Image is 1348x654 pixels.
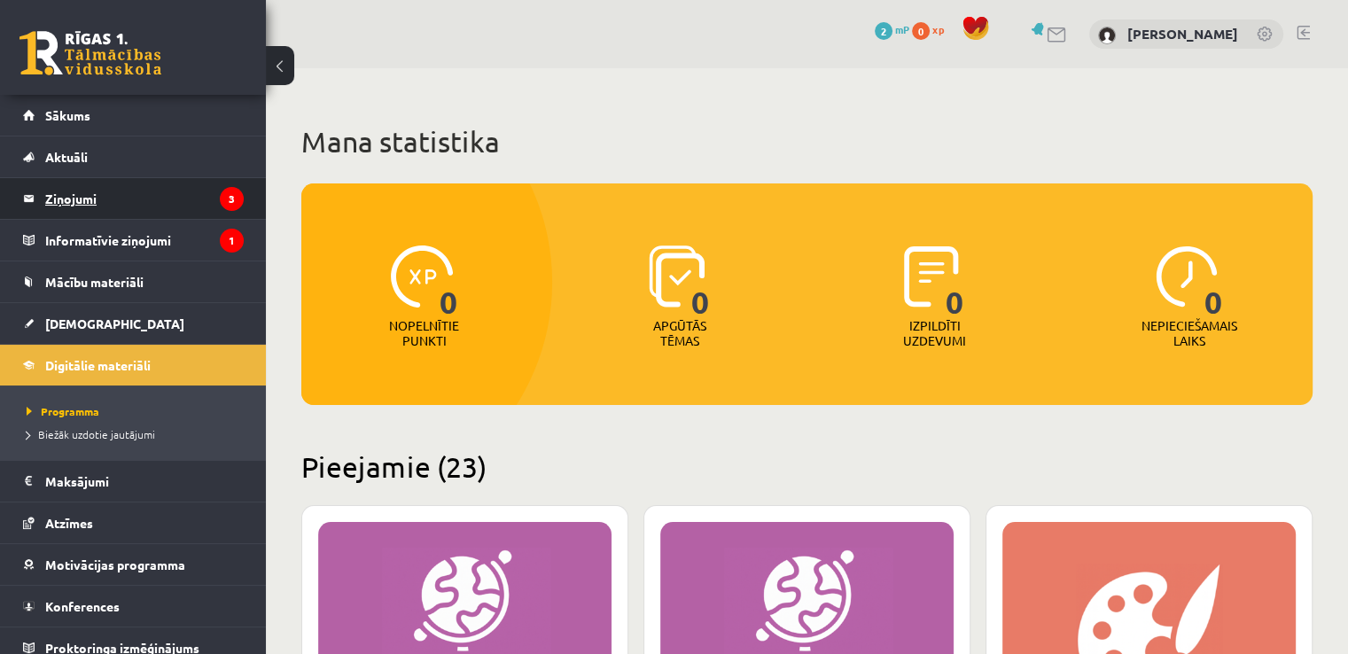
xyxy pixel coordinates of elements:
[45,557,185,572] span: Motivācijas programma
[23,303,244,344] a: [DEMOGRAPHIC_DATA]
[691,245,710,318] span: 0
[23,461,244,502] a: Maksājumi
[1204,245,1223,318] span: 0
[45,107,90,123] span: Sākums
[23,178,244,219] a: Ziņojumi3
[875,22,909,36] a: 2 mP
[45,220,244,261] legend: Informatīvie ziņojumi
[649,245,705,308] img: icon-learned-topics-4a711ccc23c960034f471b6e78daf4a3bad4a20eaf4de84257b87e66633f6470.svg
[45,149,88,165] span: Aktuāli
[23,136,244,177] a: Aktuāli
[23,261,244,302] a: Mācību materiāli
[440,245,458,318] span: 0
[27,427,155,441] span: Biežāk uzdotie jautājumi
[27,403,248,419] a: Programma
[389,318,459,348] p: Nopelnītie punkti
[875,22,892,40] span: 2
[1127,25,1238,43] a: [PERSON_NAME]
[1156,245,1218,308] img: icon-clock-7be60019b62300814b6bd22b8e044499b485619524d84068768e800edab66f18.svg
[1098,27,1116,44] img: Raivo Aleksis Bušs
[45,178,244,219] legend: Ziņojumi
[900,318,969,348] p: Izpildīti uzdevumi
[45,598,120,614] span: Konferences
[45,357,151,373] span: Digitālie materiāli
[45,315,184,331] span: [DEMOGRAPHIC_DATA]
[27,426,248,442] a: Biežāk uzdotie jautājumi
[932,22,944,36] span: xp
[645,318,714,348] p: Apgūtās tēmas
[45,274,144,290] span: Mācību materiāli
[27,404,99,418] span: Programma
[23,95,244,136] a: Sākums
[220,187,244,211] i: 3
[23,544,244,585] a: Motivācijas programma
[45,515,93,531] span: Atzīmes
[912,22,953,36] a: 0 xp
[301,124,1313,160] h1: Mana statistika
[391,245,453,308] img: icon-xp-0682a9bc20223a9ccc6f5883a126b849a74cddfe5390d2b41b4391c66f2066e7.svg
[946,245,964,318] span: 0
[23,586,244,627] a: Konferences
[23,502,244,543] a: Atzīmes
[19,31,161,75] a: Rīgas 1. Tālmācības vidusskola
[45,461,244,502] legend: Maksājumi
[912,22,930,40] span: 0
[904,245,959,308] img: icon-completed-tasks-ad58ae20a441b2904462921112bc710f1caf180af7a3daa7317a5a94f2d26646.svg
[220,229,244,253] i: 1
[23,345,244,385] a: Digitālie materiāli
[895,22,909,36] span: mP
[301,449,1313,484] h2: Pieejamie (23)
[1142,318,1237,348] p: Nepieciešamais laiks
[23,220,244,261] a: Informatīvie ziņojumi1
